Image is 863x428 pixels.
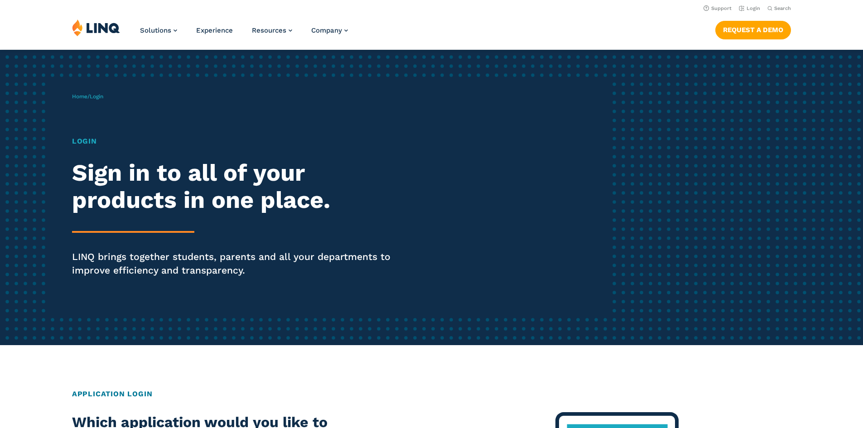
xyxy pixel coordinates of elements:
p: LINQ brings together students, parents and all your departments to improve efficiency and transpa... [72,250,405,277]
a: Support [704,5,732,11]
a: Resources [252,26,292,34]
a: Login [739,5,760,11]
span: Company [311,26,342,34]
span: / [72,93,103,100]
button: Open Search Bar [767,5,791,12]
nav: Button Navigation [715,19,791,39]
a: Request a Demo [715,21,791,39]
span: Login [90,93,103,100]
span: Search [774,5,791,11]
a: Company [311,26,348,34]
a: Experience [196,26,233,34]
a: Solutions [140,26,177,34]
h1: Login [72,136,405,147]
a: Home [72,93,87,100]
span: Solutions [140,26,171,34]
h2: Sign in to all of your products in one place. [72,159,405,214]
span: Resources [252,26,286,34]
h2: Application Login [72,389,791,399]
nav: Primary Navigation [140,19,348,49]
img: LINQ | K‑12 Software [72,19,120,36]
